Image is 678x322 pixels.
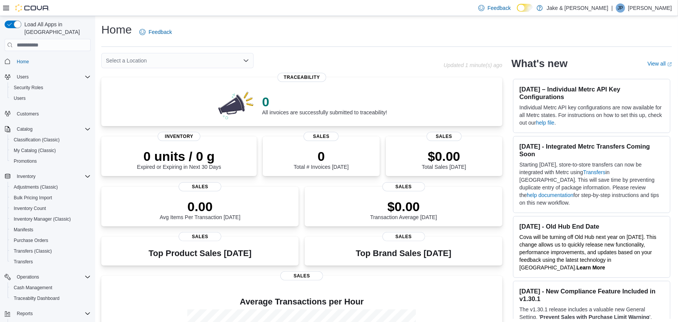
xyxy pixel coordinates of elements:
[8,82,94,93] button: Security Roles
[2,56,94,67] button: Home
[512,58,568,70] h2: What's new
[11,204,91,213] span: Inventory Count
[11,83,46,92] a: Security Roles
[14,272,91,282] span: Operations
[520,85,664,101] h3: [DATE] – Individual Metrc API Key Configurations
[370,199,437,220] div: Transaction Average [DATE]
[11,135,63,144] a: Classification (Classic)
[8,192,94,203] button: Bulk Pricing Import
[243,58,249,64] button: Open list of options
[14,172,91,181] span: Inventory
[14,125,91,134] span: Catalog
[576,264,605,271] strong: Learn More
[8,214,94,224] button: Inventory Manager (Classic)
[14,147,56,154] span: My Catalog (Classic)
[520,104,664,127] p: Individual Metrc API key configurations are now available for all Metrc states. For instructions ...
[8,203,94,214] button: Inventory Count
[11,94,29,103] a: Users
[520,223,664,230] h3: [DATE] - Old Hub End Date
[11,215,91,224] span: Inventory Manager (Classic)
[14,259,33,265] span: Transfers
[547,3,608,13] p: Jake & [PERSON_NAME]
[11,283,91,292] span: Cash Management
[137,149,221,170] div: Expired or Expiring in Next 30 Days
[14,109,42,119] a: Customers
[14,309,91,318] span: Reports
[14,248,52,254] span: Transfers (Classic)
[149,249,251,258] h3: Top Product Sales [DATE]
[11,257,36,266] a: Transfers
[160,199,240,214] p: 0.00
[14,72,91,82] span: Users
[14,56,91,66] span: Home
[11,236,91,245] span: Purchase Orders
[8,224,94,235] button: Manifests
[616,3,625,13] div: Jake Porter
[2,108,94,119] button: Customers
[14,272,42,282] button: Operations
[517,4,533,12] input: Dark Mode
[14,205,46,211] span: Inventory Count
[11,94,91,103] span: Users
[8,256,94,267] button: Transfers
[179,182,221,191] span: Sales
[107,297,496,306] h4: Average Transactions per Hour
[11,294,62,303] a: Traceabilty Dashboard
[2,272,94,282] button: Operations
[11,247,91,256] span: Transfers (Classic)
[356,249,451,258] h3: Top Brand Sales [DATE]
[8,293,94,304] button: Traceabilty Dashboard
[11,157,91,166] span: Promotions
[667,62,672,67] svg: External link
[520,161,664,207] p: Starting [DATE], store-to-store transfers can now be integrated with Metrc using in [GEOGRAPHIC_D...
[648,61,672,67] a: View allExternal link
[14,195,52,201] span: Bulk Pricing Import
[14,109,91,119] span: Customers
[158,132,200,141] span: Inventory
[14,295,59,301] span: Traceabilty Dashboard
[14,172,38,181] button: Inventory
[422,149,466,170] div: Total Sales [DATE]
[11,193,55,202] a: Bulk Pricing Import
[14,95,26,101] span: Users
[304,132,339,141] span: Sales
[11,283,55,292] a: Cash Management
[370,199,437,214] p: $0.00
[216,90,256,120] img: 0
[14,227,33,233] span: Manifests
[8,182,94,192] button: Adjustments (Classic)
[11,183,61,192] a: Adjustments (Classic)
[14,216,71,222] span: Inventory Manager (Classic)
[17,274,39,280] span: Operations
[294,149,349,170] div: Total # Invoices [DATE]
[2,171,94,182] button: Inventory
[160,199,240,220] div: Avg Items Per Transaction [DATE]
[17,59,29,65] span: Home
[17,74,29,80] span: Users
[11,135,91,144] span: Classification (Classic)
[11,204,49,213] a: Inventory Count
[11,225,36,234] a: Manifests
[422,149,466,164] p: $0.00
[179,232,221,241] span: Sales
[14,309,36,318] button: Reports
[11,294,91,303] span: Traceabilty Dashboard
[11,183,91,192] span: Adjustments (Classic)
[101,22,132,37] h1: Home
[11,236,51,245] a: Purchase Orders
[8,145,94,156] button: My Catalog (Classic)
[11,257,91,266] span: Transfers
[14,137,60,143] span: Classification (Classic)
[136,24,175,40] a: Feedback
[14,285,52,291] span: Cash Management
[262,94,387,115] div: All invoices are successfully submitted to traceability!
[14,85,43,91] span: Security Roles
[488,4,511,12] span: Feedback
[14,57,32,66] a: Home
[11,146,91,155] span: My Catalog (Classic)
[2,72,94,82] button: Users
[15,4,50,12] img: Cova
[11,215,74,224] a: Inventory Manager (Classic)
[262,94,387,109] p: 0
